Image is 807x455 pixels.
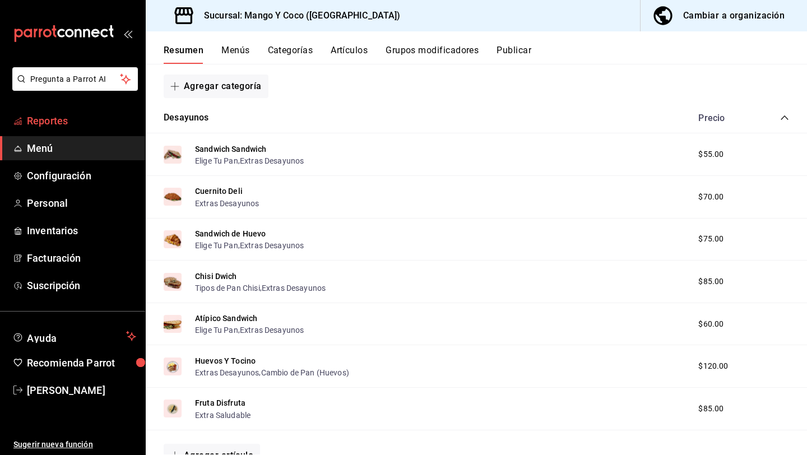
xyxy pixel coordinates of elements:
div: , [195,366,349,378]
span: Recomienda Parrot [27,355,136,370]
span: Sugerir nueva función [13,439,136,451]
button: Sandwich Sandwich [195,143,267,155]
div: , [195,282,326,294]
span: $85.00 [698,403,723,415]
button: Huevos Y Tocino [195,355,256,366]
button: Pregunta a Parrot AI [12,67,138,91]
button: Extras Desayunos [195,367,259,378]
button: Extra Saludable [195,410,251,421]
button: Desayunos [164,112,209,124]
button: Agregar categoría [164,75,268,98]
span: Configuración [27,168,136,183]
button: Categorías [268,45,313,64]
a: Pregunta a Parrot AI [8,81,138,93]
button: Extras Desayunos [195,198,259,209]
button: Atípico Sandwich [195,313,257,324]
button: Elige Tu Pan [195,324,238,336]
span: Facturación [27,250,136,266]
img: Preview [164,230,182,248]
button: Resumen [164,45,203,64]
span: Menú [27,141,136,156]
button: Tipos de Pan Chisi [195,282,260,294]
div: navigation tabs [164,45,807,64]
div: Precio [687,113,759,123]
button: Sandwich de Huevo [195,228,266,239]
div: , [195,155,304,166]
div: , [195,239,304,251]
button: Chisi Dwich [195,271,237,282]
button: Menús [221,45,249,64]
span: $75.00 [698,233,723,245]
span: Personal [27,196,136,211]
button: Fruta Disfruta [195,397,245,408]
button: Elige Tu Pan [195,155,238,166]
button: Cambio de Pan (Huevos) [261,367,349,378]
button: Cuernito Deli [195,185,243,197]
img: Preview [164,146,182,164]
span: [PERSON_NAME] [27,383,136,398]
div: Cambiar a organización [683,8,785,24]
span: Inventarios [27,223,136,238]
span: Pregunta a Parrot AI [30,73,120,85]
img: Preview [164,400,182,417]
span: $70.00 [698,191,723,203]
img: Preview [164,273,182,291]
span: $85.00 [698,276,723,287]
button: Publicar [497,45,531,64]
button: Artículos [331,45,368,64]
span: Suscripción [27,278,136,293]
button: Extras Desayunos [240,240,304,251]
button: Extras Desayunos [262,282,326,294]
button: Grupos modificadores [386,45,479,64]
button: open_drawer_menu [123,29,132,38]
img: Preview [164,315,182,333]
button: collapse-category-row [780,113,789,122]
button: Extras Desayunos [240,155,304,166]
button: Elige Tu Pan [195,240,238,251]
img: Preview [164,357,182,375]
button: Extras Desayunos [240,324,304,336]
h3: Sucursal: Mango Y Coco ([GEOGRAPHIC_DATA]) [195,9,401,22]
span: Ayuda [27,329,122,343]
span: Reportes [27,113,136,128]
span: $55.00 [698,148,723,160]
span: $60.00 [698,318,723,330]
img: Preview [164,188,182,206]
span: $120.00 [698,360,728,372]
div: , [195,324,304,336]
